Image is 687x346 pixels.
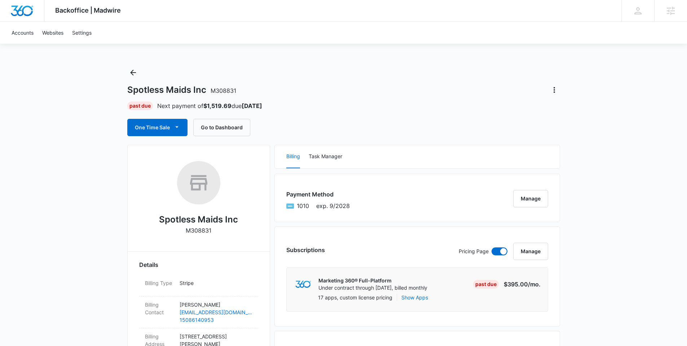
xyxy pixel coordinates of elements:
[549,84,560,96] button: Actions
[297,202,309,210] span: American Express ending with
[316,202,350,210] span: exp. 9/2028
[38,22,68,44] a: Websites
[203,102,232,109] strong: $1,519.69
[180,316,252,324] a: 15086140953
[180,301,252,308] p: [PERSON_NAME]
[318,277,427,284] p: Marketing 360® Full-Platform
[127,67,139,78] button: Back
[127,101,153,110] div: Past Due
[504,280,541,289] p: $395.00
[513,243,548,260] button: Manage
[68,22,96,44] a: Settings
[186,226,211,235] p: M308831
[286,246,325,254] h3: Subscriptions
[242,102,262,109] strong: [DATE]
[295,281,311,288] img: marketing360Logo
[139,260,158,269] span: Details
[318,284,427,291] p: Under contract through [DATE], billed monthly
[193,119,250,136] button: Go to Dashboard
[7,22,38,44] a: Accounts
[127,85,236,95] h1: Spotless Maids Inc
[157,101,262,110] p: Next payment of due
[309,145,342,168] button: Task Manager
[528,281,541,288] span: /mo.
[139,275,258,297] div: Billing TypeStripe
[211,87,236,94] span: M308831
[180,308,252,316] a: [EMAIL_ADDRESS][DOMAIN_NAME]
[401,294,428,301] button: Show Apps
[55,7,121,14] span: Backoffice | Madwire
[139,297,258,328] div: Billing Contact[PERSON_NAME][EMAIL_ADDRESS][DOMAIN_NAME]15086140953
[159,213,238,226] h2: Spotless Maids Inc
[513,190,548,207] button: Manage
[145,279,174,287] dt: Billing Type
[473,280,499,289] div: Past Due
[459,247,489,255] p: Pricing Page
[180,279,252,287] p: Stripe
[286,145,300,168] button: Billing
[145,301,174,316] dt: Billing Contact
[286,190,350,199] h3: Payment Method
[318,294,392,301] p: 17 apps, custom license pricing
[127,119,188,136] button: One Time Sale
